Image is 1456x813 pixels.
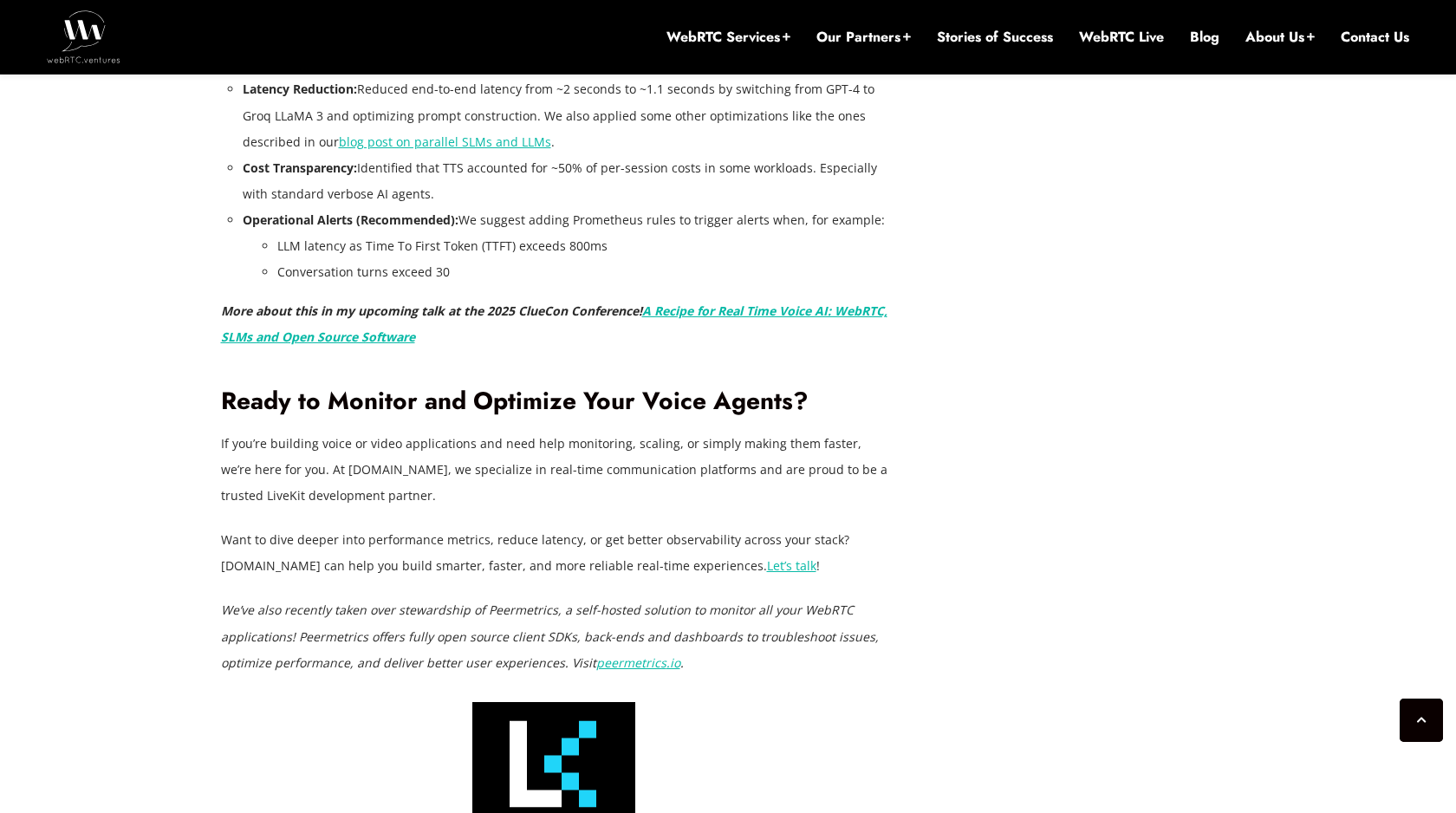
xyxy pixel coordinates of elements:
[1245,28,1315,47] a: About Us
[243,211,458,228] strong: Operational Alerts (Recommended):
[937,28,1053,47] a: Stories of Success
[221,527,888,579] p: Want to dive deeper into performance metrics, reduce latency, or get better observability across ...
[1079,28,1164,47] a: WebRTC Live
[666,28,790,47] a: WebRTC Services
[243,159,357,176] strong: Cost Transparency:
[221,602,879,670] em: We’ve also recently taken over stewardship of Peermetrics, a self-hosted solution to monitor all ...
[596,654,666,671] a: peermetrics
[243,155,888,207] li: Identified that TTS accounted for ~50% of per-session costs in some workloads. Especially with st...
[277,233,888,259] li: LLM latency as Time To First Token (TTFT) exceeds 800ms
[243,207,888,285] li: We suggest adding Prometheus rules to trigger alerts when, for example:
[767,557,816,574] a: Let’s talk
[221,431,888,509] p: If you’re building voice or video applications and need help monitoring, scaling, or simply makin...
[221,387,888,417] h2: Ready to Monitor and Optimize Your Voice Agents?
[339,133,551,150] a: blog post on parallel SLMs and LLMs
[666,654,680,671] a: .io
[1341,28,1409,47] a: Contact Us
[816,28,911,47] a: Our Partners
[243,76,888,154] li: Reduced end-to-end latency from ~2 seconds to ~1.1 seconds by switching from GPT-4 to Groq LLaMA ...
[243,81,357,97] strong: Latency Reduction:
[47,10,120,62] img: WebRTC.ventures
[221,302,887,345] em: More about this in my upcoming talk at the 2025 ClueCon Conference!
[277,259,888,285] li: Conversation turns exceed 30
[1190,28,1219,47] a: Blog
